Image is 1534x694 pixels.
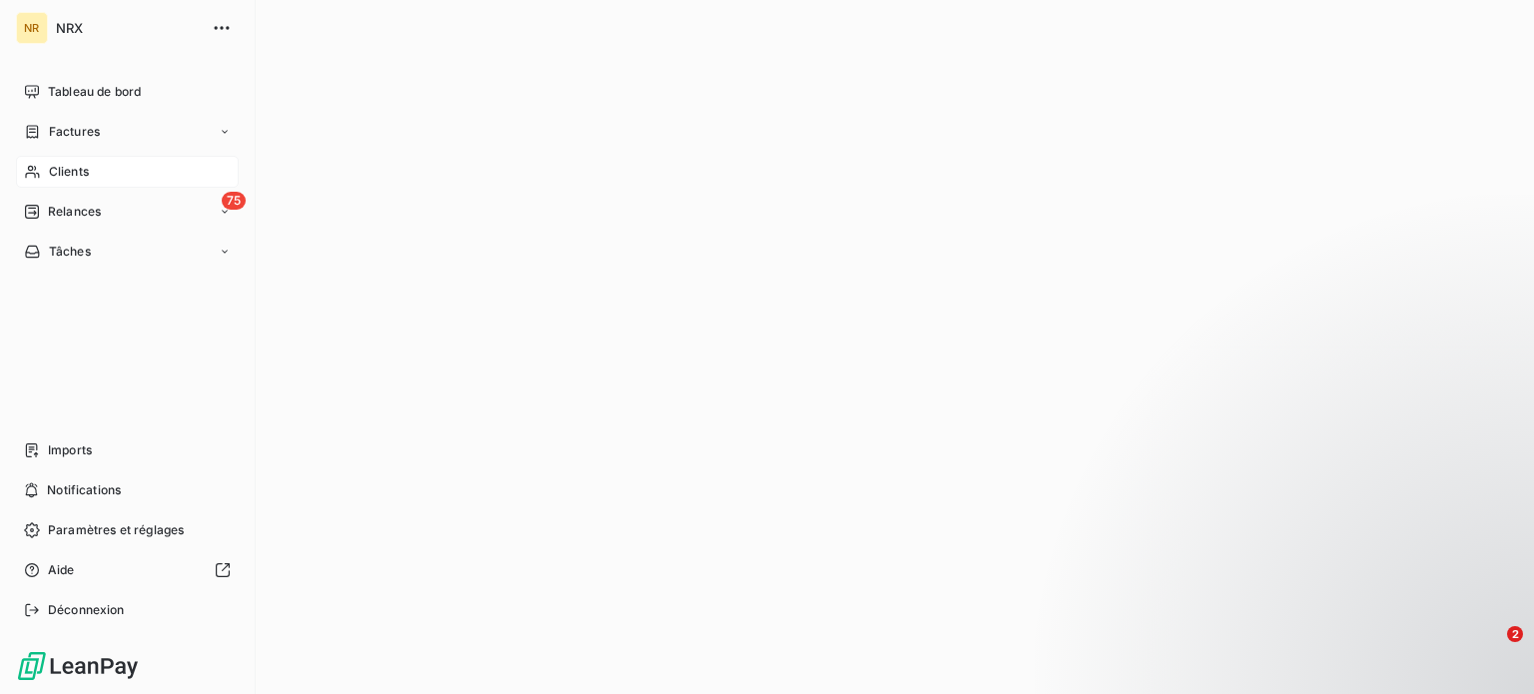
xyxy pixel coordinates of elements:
span: 75 [222,192,246,210]
span: 2 [1507,626,1523,642]
span: Tâches [49,243,91,261]
span: Clients [49,163,89,181]
span: Tableau de bord [48,83,141,101]
span: NRX [56,20,200,36]
span: Déconnexion [48,601,125,619]
div: NR [16,12,48,44]
span: Aide [48,561,75,579]
span: Paramètres et réglages [48,521,184,539]
span: Imports [48,441,92,459]
span: Factures [49,123,100,141]
iframe: Intercom live chat [1466,626,1514,674]
iframe: Intercom notifications message [1135,500,1534,640]
span: Notifications [47,481,121,499]
a: Aide [16,554,239,586]
span: Relances [48,203,101,221]
img: Logo LeanPay [16,650,140,682]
